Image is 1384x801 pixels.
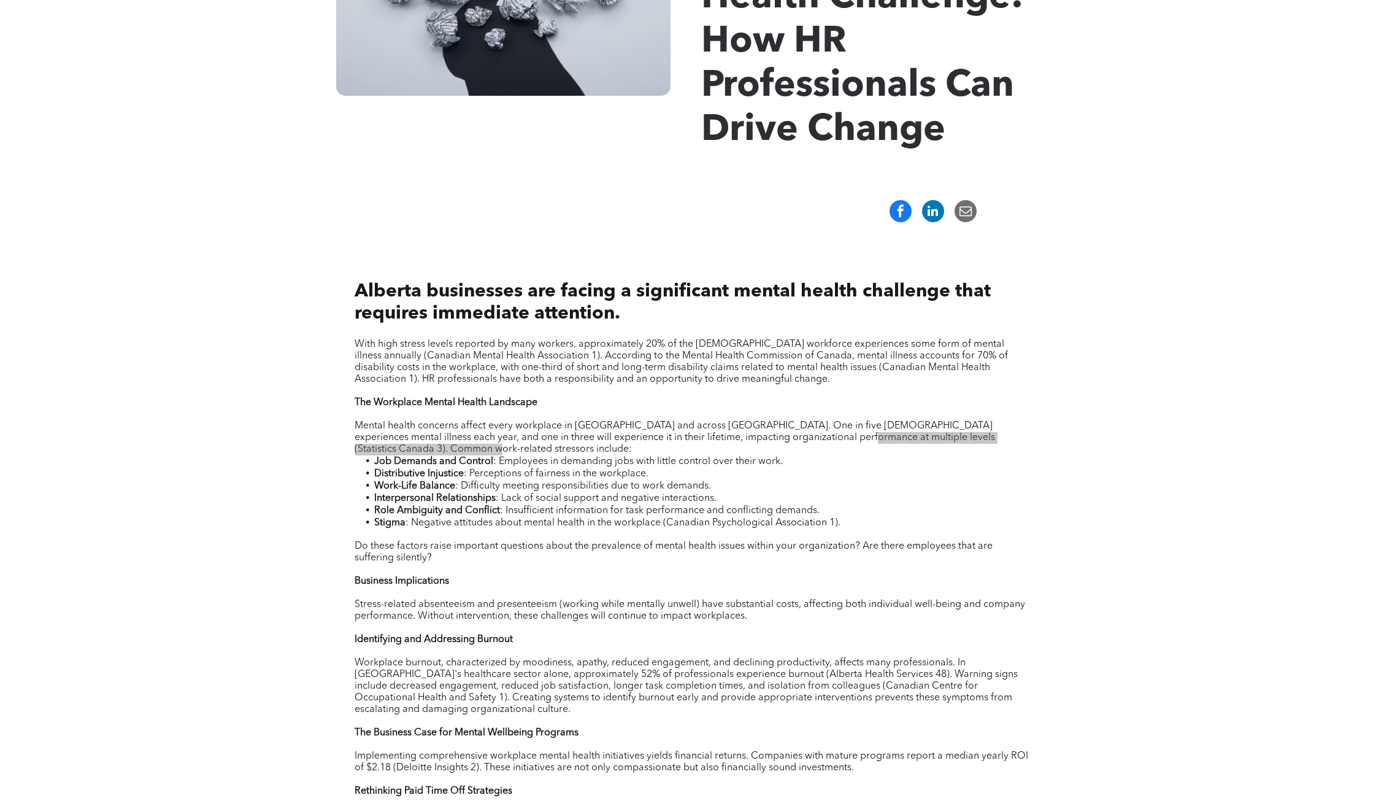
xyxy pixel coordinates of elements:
span: Implementing comprehensive workplace mental health initiatives yields financial returns. Companie... [355,751,1028,773]
span: : Insufficient information for task performance and conflicting demands. [500,506,820,516]
span: Workplace burnout, characterized by moodiness, apathy, reduced engagement, and declining producti... [355,658,1018,714]
span: : Lack of social support and negative interactions. [496,493,717,503]
strong: Work-Life Balance [374,481,455,491]
strong: Stigma [374,518,406,528]
strong: The Business Case for Mental Wellbeing Programs [355,728,579,738]
span: : Difficulty meeting responsibilities due to work demands. [455,481,711,491]
strong: Business Implications [355,576,449,586]
span: : Perceptions of fairness in the workplace. [464,469,648,479]
strong: Distributive Injustice [374,469,464,479]
strong: The Workplace Mental Health Landscape [355,398,537,408]
span: : Negative attitudes about mental health in the workplace (Canadian Psychological Association 1). [406,518,840,528]
span: Stress-related absenteeism and presenteeism (working while mentally unwell) have substantial cost... [355,600,1025,621]
strong: Interpersonal Relationships [374,493,496,503]
span: Mental health concerns affect every workplace in [GEOGRAPHIC_DATA] and across [GEOGRAPHIC_DATA]. ... [355,421,995,454]
strong: Role Ambiguity and Conflict [374,506,500,516]
span: Do these factors raise important questions about the prevalence of mental health issues within yo... [355,541,993,563]
span: : Employees in demanding jobs with little control over their work. [493,457,783,466]
strong: Rethinking Paid Time Off Strategies [355,786,512,796]
span: Alberta businesses are facing a significant mental health challenge that requires immediate atten... [355,282,991,323]
strong: Job Demands and Control [374,457,493,466]
strong: Identifying and Addressing Burnout [355,635,513,644]
span: With high stress levels reported by many workers, approximately 20% of the [DEMOGRAPHIC_DATA] wor... [355,339,1008,384]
